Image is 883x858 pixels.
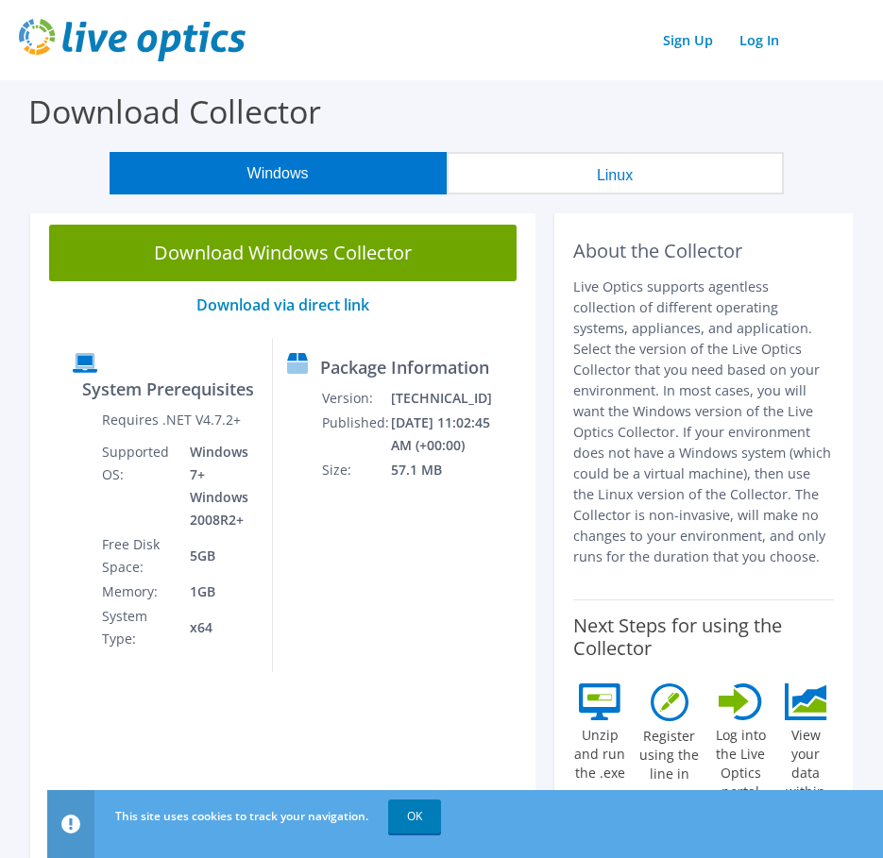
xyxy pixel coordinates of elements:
label: Download Collector [28,90,321,133]
label: Next Steps for using the Collector [573,614,834,660]
a: Download via direct link [196,294,369,315]
label: Requires .NET V4.7.2+ [102,411,241,429]
a: OK [388,799,441,833]
button: Windows [110,152,447,194]
td: System Type: [101,604,176,651]
td: Size: [321,458,390,482]
label: Register using the line in your welcome email [636,721,703,840]
p: Live Optics supports agentless collection of different operating systems, appliances, and applica... [573,277,834,567]
td: Windows 7+ Windows 2008R2+ [176,440,258,532]
a: Log In [730,26,789,54]
td: Free Disk Space: [101,532,176,580]
img: live_optics_svg.svg [19,19,246,61]
td: Memory: [101,580,176,604]
h2: About the Collector [573,240,834,262]
td: [TECHNICAL_ID] [390,386,493,411]
td: Published: [321,411,390,458]
td: Supported OS: [101,440,176,532]
td: 57.1 MB [390,458,493,482]
label: Unzip and run the .exe [573,720,626,782]
td: [DATE] 11:02:45 AM (+00:00) [390,411,493,458]
span: This site uses cookies to track your navigation. [115,808,368,824]
label: View your data within the project [778,720,834,839]
td: 5GB [176,532,258,580]
td: Version: [321,386,390,411]
td: 1GB [176,580,258,604]
td: x64 [176,604,258,651]
button: Linux [447,152,784,194]
label: Package Information [320,358,489,377]
a: Sign Up [654,26,722,54]
a: Download Windows Collector [49,225,517,281]
label: System Prerequisites [82,379,254,398]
